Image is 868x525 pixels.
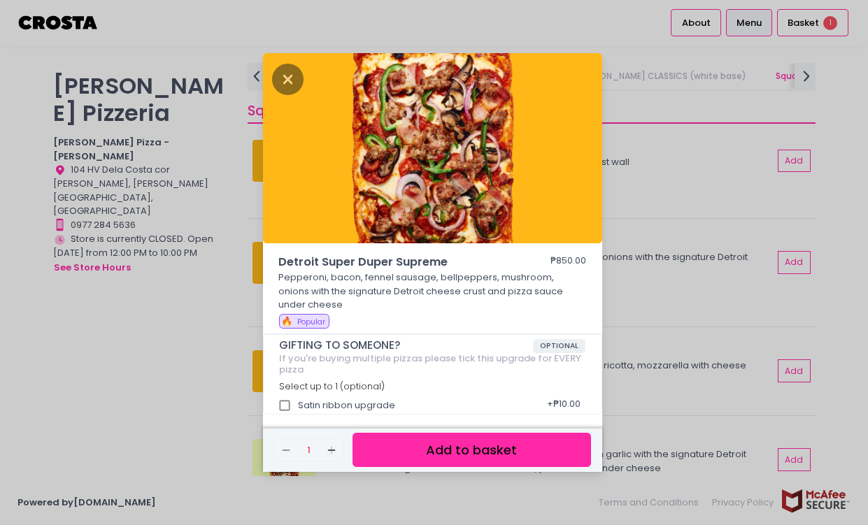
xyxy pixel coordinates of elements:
span: GIFTING TO SOMEONE? [279,339,533,352]
button: Add to basket [353,433,590,467]
p: Pepperoni, bacon, fennel sausage, bellpeppers, mushroom, onions with the signature Detroit cheese... [278,271,586,312]
span: OPTIONAL [533,339,585,353]
span: Select up to 1 (optional) [279,380,385,392]
div: + ₱10.00 [543,392,585,419]
img: Detroit Super Duper Supreme [263,53,602,243]
button: Close [272,71,304,85]
div: ₱850.00 [550,254,586,271]
div: If you're buying multiple pizzas please tick this upgrade for EVERY pizza [279,353,585,375]
span: Detroit Super Duper Supreme [278,254,509,271]
span: 🔥 [281,315,292,328]
span: Popular [297,317,325,327]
